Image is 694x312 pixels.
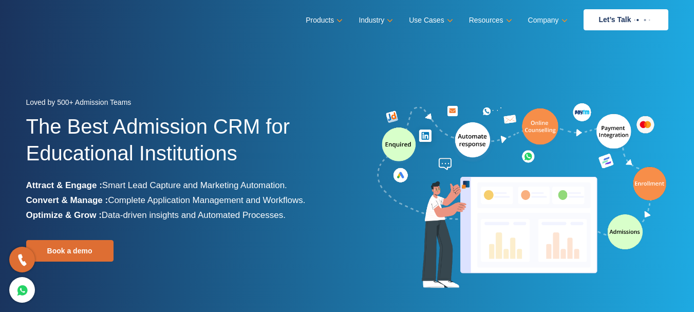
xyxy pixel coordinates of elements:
[26,180,102,190] b: Attract & Engage :
[469,13,510,28] a: Resources
[26,95,340,113] div: Loved by 500+ Admission Teams
[108,195,305,205] span: Complete Application Management and Workflows.
[102,210,286,220] span: Data-driven insights and Automated Processes.
[306,13,341,28] a: Products
[359,13,391,28] a: Industry
[409,13,451,28] a: Use Cases
[26,113,340,178] h1: The Best Admission CRM for Educational Institutions
[584,9,668,30] a: Let’s Talk
[102,180,287,190] span: Smart Lead Capture and Marketing Automation.
[528,13,566,28] a: Company
[376,101,668,292] img: admission-software-home-page-header
[26,240,114,262] a: Book a demo
[26,195,108,205] b: Convert & Manage :
[26,210,102,220] b: Optimize & Grow :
